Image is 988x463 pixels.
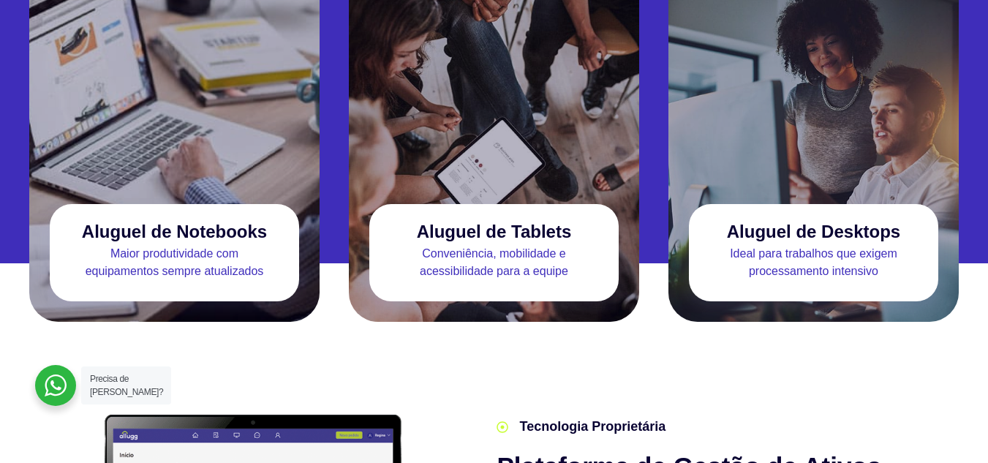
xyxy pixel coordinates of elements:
h3: Aluguel de Desktops [727,222,900,241]
p: Ideal para trabalhos que exigem processamento intensivo [689,245,938,280]
iframe: Chat Widget [725,276,988,463]
span: Tecnologia Proprietária [516,417,665,437]
h3: Aluguel de Tablets [417,222,572,241]
p: Maior produtividade com equipamentos sempre atualizados [50,245,299,280]
span: Precisa de [PERSON_NAME]? [90,374,163,397]
h3: Aluguel de Notebooks [82,222,267,241]
div: Widget de chat [725,276,988,463]
p: Conveniência, mobilidade e acessibilidade para a equipe [369,245,619,280]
